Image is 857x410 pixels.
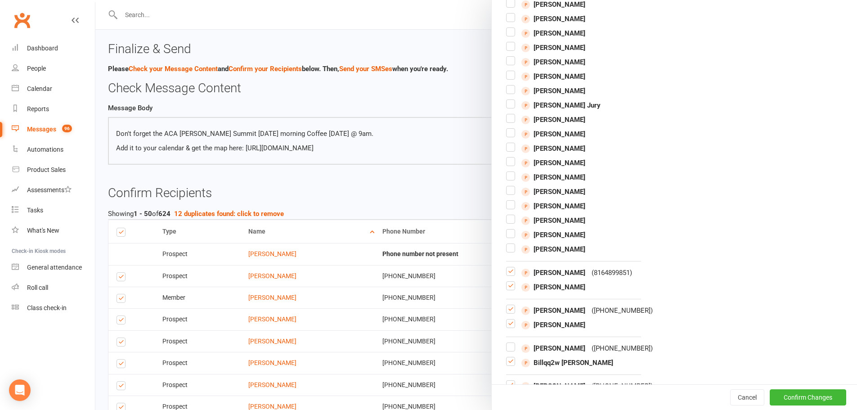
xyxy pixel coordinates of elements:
a: Product Sales [12,160,95,180]
span: [PERSON_NAME] [521,14,585,24]
a: Clubworx [11,9,33,32]
a: Dashboard [12,38,95,59]
div: ( 8164899851 ) [592,267,632,278]
span: [PERSON_NAME] [521,320,585,330]
div: Class check-in [27,304,67,311]
span: [PERSON_NAME] [521,28,585,39]
a: Reports [12,99,95,119]
span: [PERSON_NAME] [521,86,585,96]
span: [PERSON_NAME] [521,201,585,212]
div: Tasks [27,207,43,214]
div: People [27,65,46,72]
a: Automations [12,140,95,160]
a: General attendance kiosk mode [12,257,95,278]
div: Product Sales [27,166,66,173]
span: [PERSON_NAME] Jury [521,100,601,111]
a: What's New [12,221,95,241]
a: Class kiosk mode [12,298,95,318]
span: [PERSON_NAME] [521,158,585,168]
div: What's New [27,227,59,234]
a: People [12,59,95,79]
span: Billqq2w [PERSON_NAME] [521,357,613,368]
a: Roll call [12,278,95,298]
div: ( [PHONE_NUMBER] ) [592,305,653,316]
span: [PERSON_NAME] [521,71,585,82]
span: [PERSON_NAME] [521,267,585,278]
div: Messages [27,126,56,133]
span: [PERSON_NAME] [521,143,585,154]
div: Automations [27,146,63,153]
div: Roll call [27,284,48,291]
div: Calendar [27,85,52,92]
span: [PERSON_NAME] [521,305,585,316]
button: Cancel [730,389,764,405]
a: Assessments [12,180,95,200]
div: Dashboard [27,45,58,52]
span: [PERSON_NAME] [521,42,585,53]
div: Assessments [27,186,72,194]
span: [PERSON_NAME] [521,381,585,392]
a: Calendar [12,79,95,99]
span: [PERSON_NAME] [521,129,585,140]
div: Reports [27,105,49,113]
div: General attendance [27,264,82,271]
div: Open Intercom Messenger [9,379,31,401]
span: [PERSON_NAME] [521,172,585,183]
a: Messages 96 [12,119,95,140]
span: 96 [62,125,72,132]
div: ( [PHONE_NUMBER] ) [592,381,653,392]
span: [PERSON_NAME] [521,230,585,240]
span: [PERSON_NAME] [521,215,585,226]
span: [PERSON_NAME] [521,343,585,354]
div: ( [PHONE_NUMBER] ) [592,343,653,354]
span: [PERSON_NAME] [521,186,585,197]
span: [PERSON_NAME] [521,57,585,68]
button: Confirm Changes [770,389,846,405]
a: Tasks [12,200,95,221]
span: [PERSON_NAME] [521,282,585,293]
span: [PERSON_NAME] [521,114,585,125]
span: [PERSON_NAME] [521,244,585,255]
